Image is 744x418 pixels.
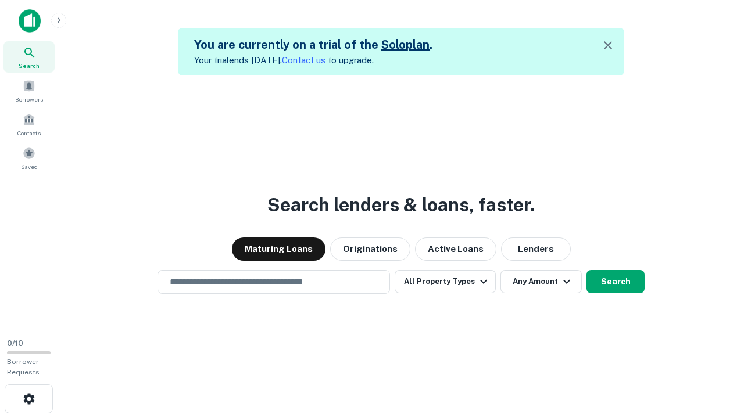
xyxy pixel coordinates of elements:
[3,109,55,140] a: Contacts
[7,358,40,376] span: Borrower Requests
[415,237,496,261] button: Active Loans
[330,237,410,261] button: Originations
[500,270,582,293] button: Any Amount
[267,191,535,219] h3: Search lenders & loans, faster.
[17,128,41,138] span: Contacts
[194,53,432,67] p: Your trial ends [DATE]. to upgrade.
[395,270,496,293] button: All Property Types
[232,237,325,261] button: Maturing Loans
[686,325,744,381] iframe: Chat Widget
[194,36,432,53] h5: You are currently on a trial of the .
[19,9,41,33] img: capitalize-icon.png
[282,55,325,65] a: Contact us
[3,41,55,73] a: Search
[3,75,55,106] a: Borrowers
[19,61,40,70] span: Search
[501,237,571,261] button: Lenders
[3,142,55,174] a: Saved
[15,95,43,104] span: Borrowers
[381,38,430,52] a: Soloplan
[21,162,38,171] span: Saved
[7,339,23,348] span: 0 / 10
[586,270,645,293] button: Search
